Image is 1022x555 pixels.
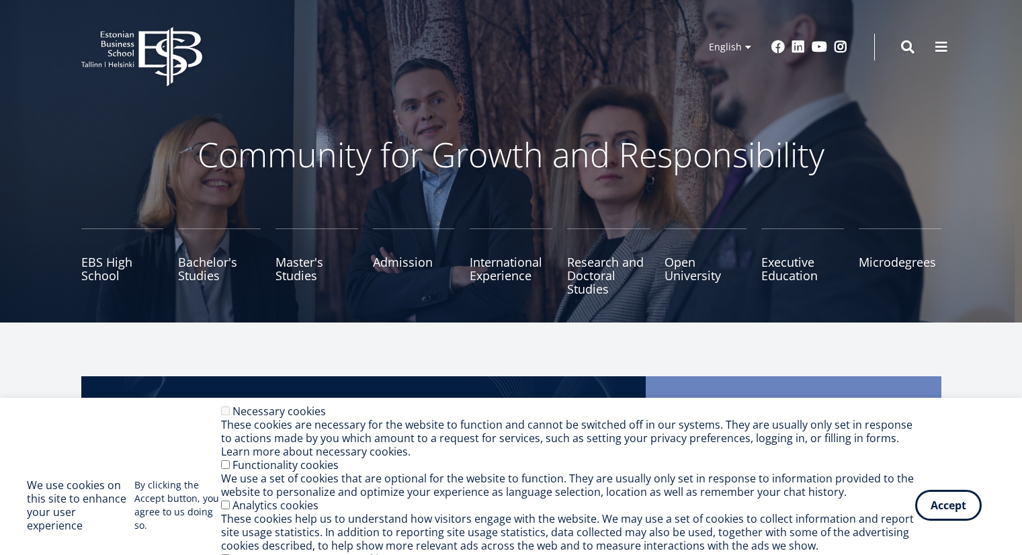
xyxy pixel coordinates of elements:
label: Necessary cookies [232,404,326,419]
h2: We use cookies on this site to enhance your user experience [27,478,134,532]
a: Executive Education [761,228,844,296]
label: Functionality cookies [232,458,339,472]
div: These cookies help us to understand how visitors engage with the website. We may use a set of coo... [221,512,915,552]
p: Community for Growth and Responsibility [155,134,867,175]
a: Bachelor's Studies [178,228,261,296]
a: Youtube [812,40,827,54]
a: Open University [665,228,747,296]
a: Microdegrees [859,228,941,296]
div: We use a set of cookies that are optional for the website to function. They are usually only set ... [221,472,915,499]
a: International Experience [470,228,552,296]
button: Accept [915,490,982,521]
a: Instagram [834,40,847,54]
a: Linkedin [792,40,805,54]
a: Facebook [771,40,785,54]
p: By clicking the Accept button, you agree to us doing so. [134,478,221,532]
div: These cookies are necessary for the website to function and cannot be switched off in our systems... [221,418,915,458]
a: Master's Studies [275,228,358,296]
label: Analytics cookies [232,498,318,513]
a: Research and Doctoral Studies [567,228,650,296]
a: EBS High School [81,228,164,296]
a: Admission [373,228,456,296]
